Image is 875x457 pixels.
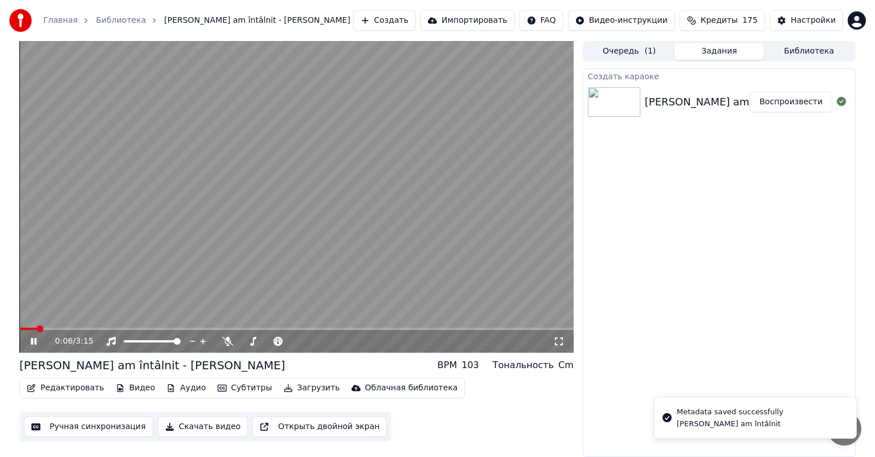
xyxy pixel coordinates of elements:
[493,358,554,372] div: Тональность
[558,358,574,372] div: Cm
[584,43,674,60] button: Очередь
[162,380,210,396] button: Аудио
[791,15,836,26] div: Настройки
[213,380,277,396] button: Субтитры
[583,69,855,83] div: Создать караоке
[19,357,285,373] div: [PERSON_NAME] am întâlnit - [PERSON_NAME]
[111,380,160,396] button: Видео
[353,10,416,31] button: Создать
[365,382,458,394] div: Облачная библиотека
[742,15,758,26] span: 175
[43,15,77,26] a: Главная
[644,46,656,57] span: ( 1 )
[677,406,783,418] div: Metadata saved successfully
[677,419,783,429] div: [PERSON_NAME] am întâlnit
[96,15,146,26] a: Библиотека
[680,10,765,31] button: Кредиты175
[461,358,479,372] div: 103
[43,15,350,26] nav: breadcrumb
[701,15,738,26] span: Кредиты
[520,10,563,31] button: FAQ
[76,336,93,347] span: 3:15
[164,15,350,26] span: [PERSON_NAME] am întâlnit - [PERSON_NAME]
[770,10,843,31] button: Настройки
[764,43,854,60] button: Библиотека
[437,358,457,372] div: BPM
[158,417,248,437] button: Скачать видео
[252,417,387,437] button: Открыть двойной экран
[55,336,73,347] span: 0:06
[674,43,764,60] button: Задания
[55,336,83,347] div: /
[568,10,675,31] button: Видео-инструкции
[9,9,32,32] img: youka
[279,380,345,396] button: Загрузить
[22,380,109,396] button: Редактировать
[750,92,832,112] button: Воспроизвести
[645,94,789,110] div: [PERSON_NAME] am întâlnit
[420,10,515,31] button: Импортировать
[24,417,153,437] button: Ручная синхронизация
